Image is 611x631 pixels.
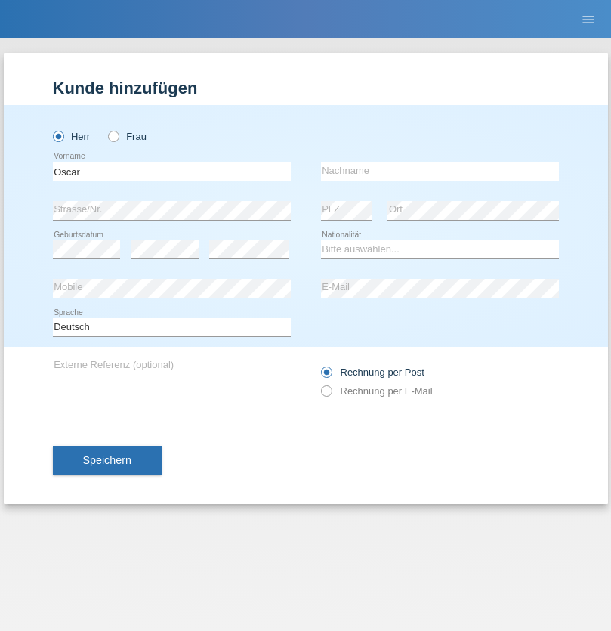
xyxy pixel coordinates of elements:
[53,446,162,475] button: Speichern
[321,367,331,385] input: Rechnung per Post
[108,131,147,142] label: Frau
[53,131,63,141] input: Herr
[581,12,596,27] i: menu
[573,14,603,23] a: menu
[321,367,424,378] label: Rechnung per Post
[321,385,331,404] input: Rechnung per E-Mail
[83,454,131,466] span: Speichern
[321,385,433,397] label: Rechnung per E-Mail
[108,131,118,141] input: Frau
[53,79,559,97] h1: Kunde hinzufügen
[53,131,91,142] label: Herr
